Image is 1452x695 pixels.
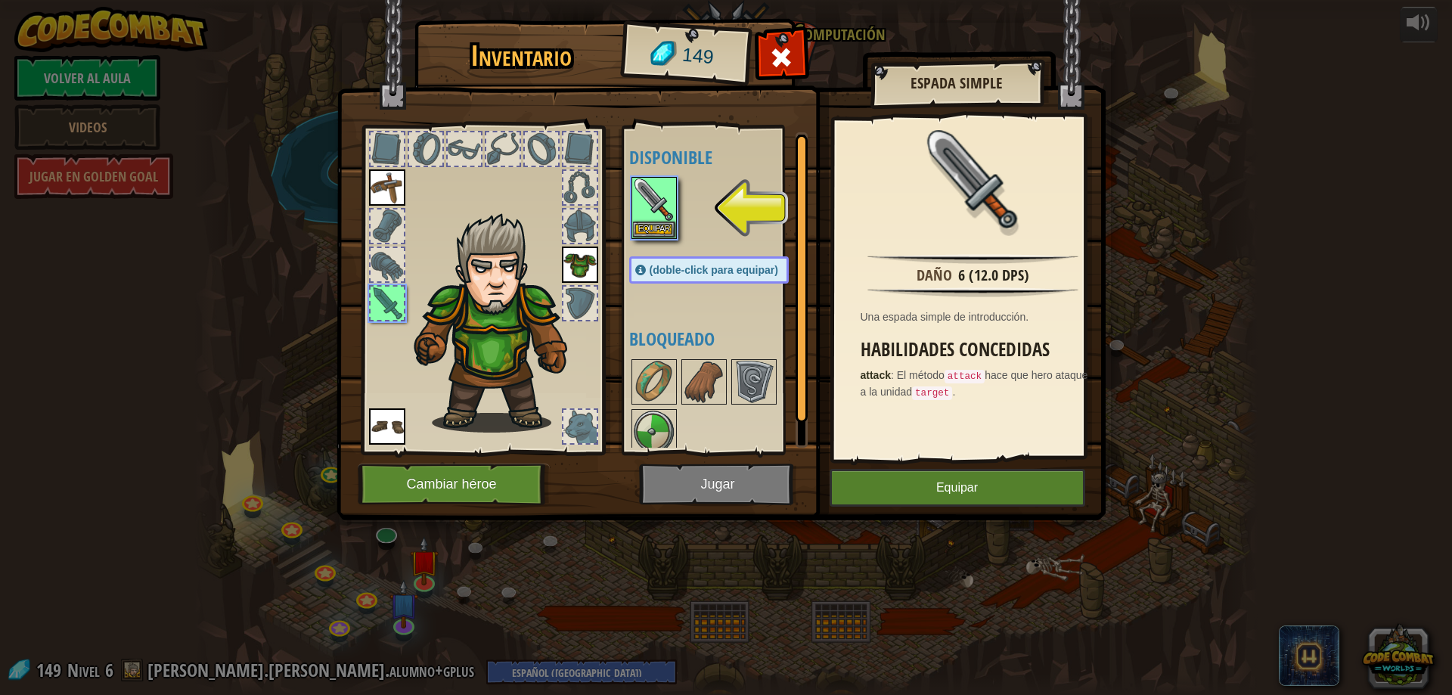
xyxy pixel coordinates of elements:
img: portrait.png [924,130,1022,228]
button: Equipar [633,222,675,237]
img: hr.png [867,287,1078,297]
button: Equipar [830,469,1085,507]
img: portrait.png [369,408,405,445]
img: portrait.png [733,361,775,403]
img: portrait.png [369,169,405,206]
div: 6 (12.0 DPS) [958,265,1029,287]
h4: Bloqueado [629,329,819,349]
h2: Espada simple [886,75,1028,92]
span: El método hace que hero ataque a la unidad . [861,369,1088,398]
div: Una espada simple de introducción. [861,309,1094,324]
code: attack [945,370,985,383]
img: portrait.png [633,361,675,403]
span: 149 [681,42,715,71]
img: portrait.png [633,411,675,453]
img: portrait.png [562,247,598,283]
h1: Inventario [425,40,618,72]
button: Cambiar héroe [358,464,550,505]
img: hair_m2.png [407,213,592,433]
img: hr.png [867,254,1078,264]
div: Daño [917,265,952,287]
h4: Disponible [629,147,819,167]
h3: Habilidades concedidas [861,340,1094,360]
img: portrait.png [683,361,725,403]
code: target [912,386,952,400]
img: portrait.png [633,178,675,221]
span: (doble-click para equipar) [650,264,778,276]
span: : [891,369,897,381]
strong: attack [861,369,891,381]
